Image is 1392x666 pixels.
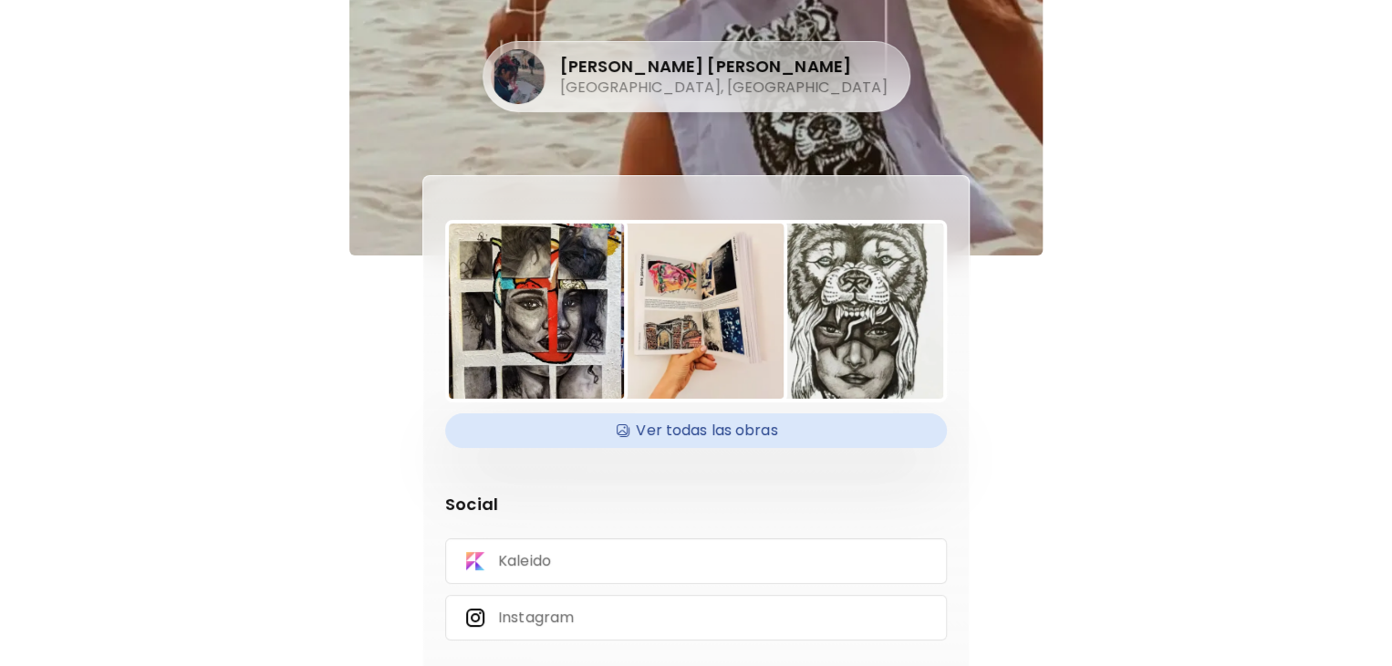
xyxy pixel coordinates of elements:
p: Kaleido [498,551,551,571]
h4: [PERSON_NAME] [PERSON_NAME] [560,56,888,78]
img: Available [614,417,632,444]
div: AvailableVer todas las obras [445,413,947,448]
div: [PERSON_NAME] [PERSON_NAME][GEOGRAPHIC_DATA], [GEOGRAPHIC_DATA] [491,49,888,104]
img: Kaleido [464,550,486,572]
h5: [GEOGRAPHIC_DATA], [GEOGRAPHIC_DATA] [560,78,888,98]
p: Instagram [498,608,574,628]
p: Social [445,492,947,516]
img: https://cdn.kaleido.art/CDN/Artwork/101227/Thumbnail/medium.webp?updated=442693 [768,224,943,399]
h4: Ver todas las obras [456,417,936,444]
img: https://cdn.kaleido.art/CDN/Artwork/101192/Thumbnail/large.webp?updated=442525 [449,224,624,399]
img: https://cdn.kaleido.art/CDN/Artwork/101200/Thumbnail/medium.webp?updated=442540 [608,224,784,399]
